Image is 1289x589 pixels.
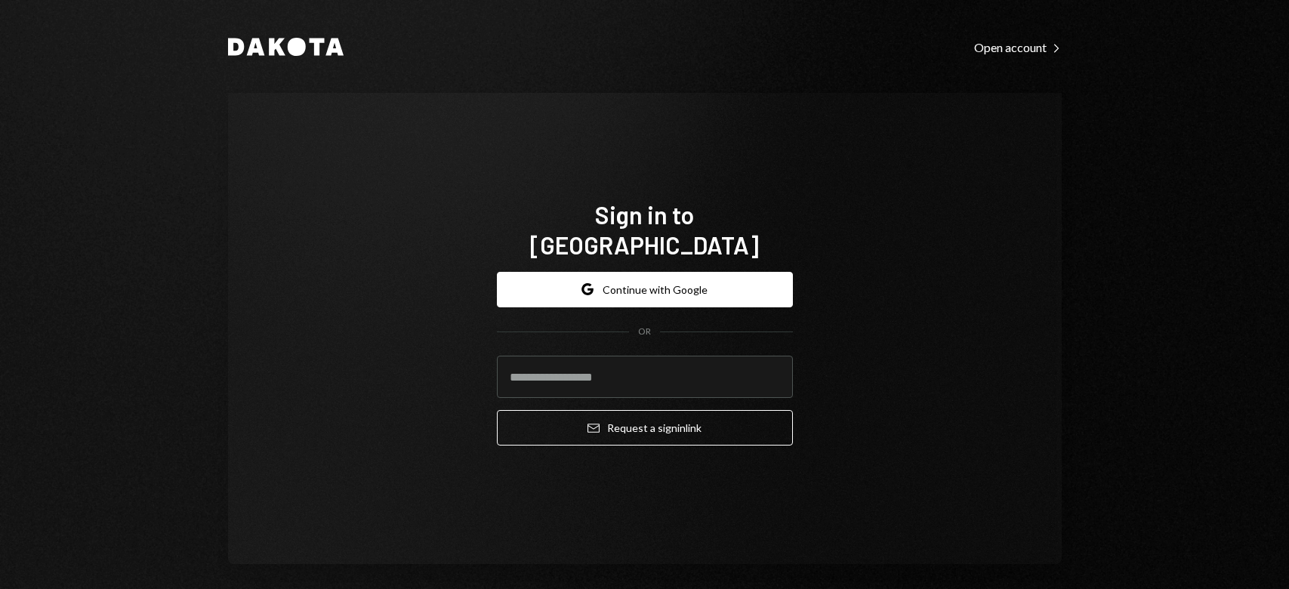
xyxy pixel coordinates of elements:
[974,40,1062,55] div: Open account
[974,39,1062,55] a: Open account
[638,325,651,338] div: OR
[497,272,793,307] button: Continue with Google
[497,410,793,446] button: Request a signinlink
[497,199,793,260] h1: Sign in to [GEOGRAPHIC_DATA]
